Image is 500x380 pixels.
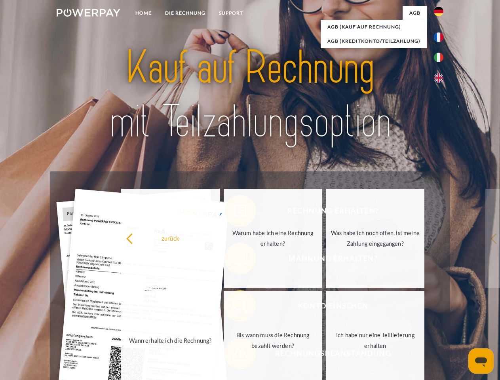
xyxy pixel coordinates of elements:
img: it [434,53,443,62]
a: AGB (Kreditkonto/Teilzahlung) [321,34,427,48]
div: Ich habe nur eine Teillieferung erhalten [331,330,420,351]
a: AGB (Kauf auf Rechnung) [321,20,427,34]
a: DIE RECHNUNG [158,6,212,20]
div: Wann erhalte ich die Rechnung? [126,335,215,346]
img: en [434,73,443,83]
iframe: Schaltfläche zum Öffnen des Messaging-Fensters [468,348,494,374]
a: SUPPORT [212,6,250,20]
div: Bis wann muss die Rechnung bezahlt werden? [228,330,317,351]
a: Home [129,6,158,20]
a: Was habe ich noch offen, ist meine Zahlung eingegangen? [326,189,425,288]
div: Warum habe ich eine Rechnung erhalten? [228,228,317,249]
img: de [434,7,443,16]
div: zurück [126,233,215,243]
img: title-powerpay_de.svg [76,38,424,152]
img: fr [434,32,443,42]
div: Was habe ich noch offen, ist meine Zahlung eingegangen? [331,228,420,249]
a: agb [403,6,427,20]
img: logo-powerpay-white.svg [57,9,120,17]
